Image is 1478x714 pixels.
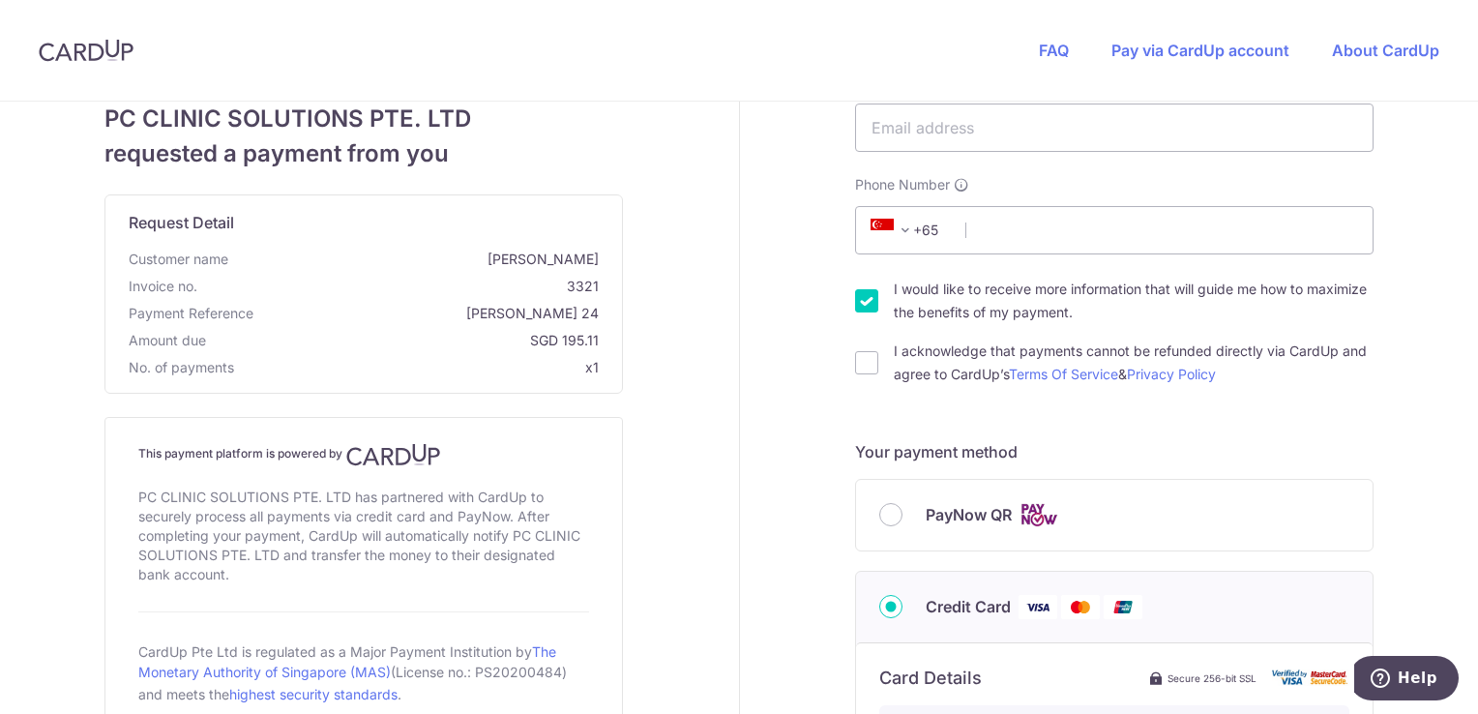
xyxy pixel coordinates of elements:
div: PC CLINIC SOLUTIONS PTE. LTD has partnered with CardUp to securely process all payments via credi... [138,484,589,588]
a: Pay via CardUp account [1111,41,1289,60]
img: Union Pay [1104,595,1142,619]
span: SGD 195.11 [214,331,599,350]
span: PC CLINIC SOLUTIONS PTE. LTD [104,102,623,136]
span: Secure 256-bit SSL [1168,670,1256,686]
div: Credit Card Visa Mastercard Union Pay [879,595,1349,619]
span: PayNow QR [926,503,1012,526]
div: PayNow QR Cards logo [879,503,1349,527]
input: Email address [855,104,1374,152]
a: Privacy Policy [1127,366,1216,382]
span: Phone Number [855,175,950,194]
img: Mastercard [1061,595,1100,619]
h4: This payment platform is powered by [138,443,589,466]
img: Visa [1019,595,1057,619]
img: CardUp [346,443,441,466]
span: 3321 [205,277,599,296]
span: Credit Card [926,595,1011,618]
span: requested a payment from you [104,136,623,171]
span: x1 [585,359,599,375]
span: No. of payments [129,358,234,377]
div: CardUp Pte Ltd is regulated as a Major Payment Institution by (License no.: PS20200484) and meets... [138,636,589,709]
img: Cards logo [1020,503,1058,527]
img: CardUp [39,39,133,62]
span: +65 [871,219,917,242]
label: I acknowledge that payments cannot be refunded directly via CardUp and agree to CardUp’s & [894,340,1374,386]
span: [PERSON_NAME] 24 [261,304,599,323]
span: [PERSON_NAME] [236,250,599,269]
a: highest security standards [229,686,398,702]
a: FAQ [1039,41,1069,60]
span: Amount due [129,331,206,350]
span: translation missing: en.payment_reference [129,305,253,321]
span: translation missing: en.request_detail [129,213,234,232]
span: +65 [865,219,952,242]
span: Invoice no. [129,277,197,296]
h5: Your payment method [855,440,1374,463]
span: Customer name [129,250,228,269]
iframe: Opens a widget where you can find more information [1354,656,1459,704]
a: Terms Of Service [1009,366,1118,382]
label: I would like to receive more information that will guide me how to maximize the benefits of my pa... [894,278,1374,324]
h6: Card Details [879,667,982,690]
img: card secure [1272,669,1349,686]
a: About CardUp [1332,41,1439,60]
